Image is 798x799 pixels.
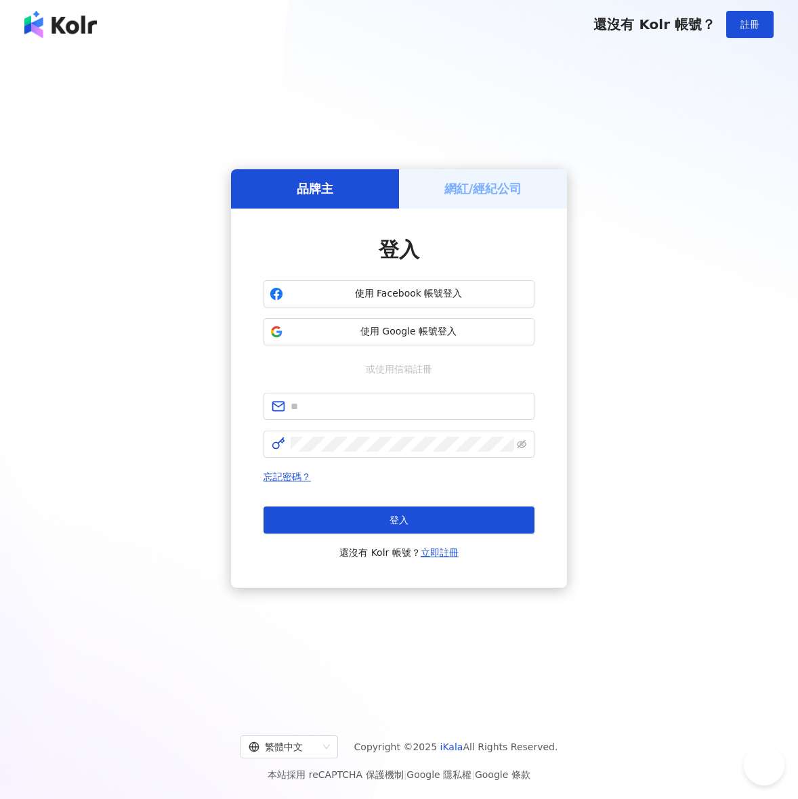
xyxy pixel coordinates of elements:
span: 註冊 [740,19,759,30]
span: 還沒有 Kolr 帳號？ [593,16,715,33]
span: 登入 [379,238,419,261]
span: eye-invisible [517,439,526,449]
span: 或使用信箱註冊 [356,362,442,376]
span: 本站採用 reCAPTCHA 保護機制 [268,766,530,783]
button: 使用 Facebook 帳號登入 [264,280,534,307]
span: Copyright © 2025 All Rights Reserved. [354,739,558,755]
span: 還沒有 Kolr 帳號？ [339,544,459,561]
a: Google 隱私權 [406,769,471,780]
span: | [471,769,475,780]
button: 使用 Google 帳號登入 [264,318,534,345]
span: 使用 Facebook 帳號登入 [289,287,528,301]
div: 繁體中文 [249,736,318,758]
button: 註冊 [726,11,774,38]
span: 使用 Google 帳號登入 [289,325,528,339]
a: Google 條款 [475,769,530,780]
img: logo [24,11,97,38]
a: iKala [440,741,463,752]
a: 立即註冊 [421,547,459,558]
button: 登入 [264,506,534,534]
a: 忘記密碼？ [264,471,311,482]
h5: 網紅/經紀公司 [444,180,522,197]
iframe: Help Scout Beacon - Open [744,745,784,785]
span: | [404,769,407,780]
h5: 品牌主 [297,180,333,197]
span: 登入 [390,515,408,525]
